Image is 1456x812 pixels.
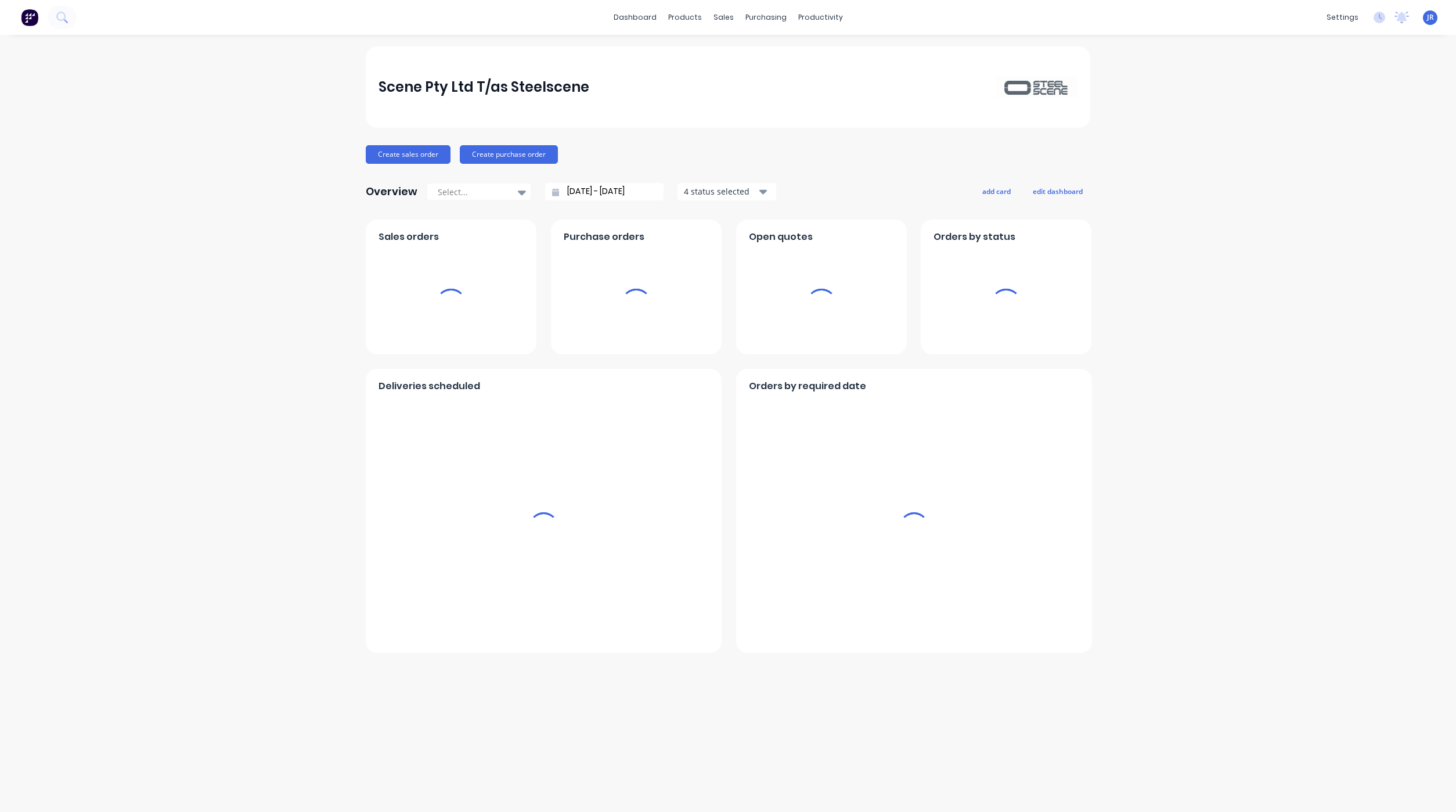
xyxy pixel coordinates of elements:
div: 4 status selected [684,185,757,197]
a: dashboard [608,9,662,26]
button: Create purchase order [460,145,558,164]
div: productivity [792,9,849,26]
div: Scene Pty Ltd T/as Steelscene [379,76,589,99]
span: Sales orders [379,230,439,244]
button: add card [975,184,1018,199]
div: purchasing [740,9,792,26]
img: Factory [21,9,38,26]
span: JR [1427,12,1434,23]
button: 4 status selected [677,183,776,200]
span: Open quotes [749,230,813,244]
div: Overview [366,180,417,203]
div: sales [708,9,740,26]
span: Deliveries scheduled [379,379,480,393]
span: Orders by status [934,230,1015,244]
img: Scene Pty Ltd T/as Steelscene [996,77,1077,97]
div: products [662,9,708,26]
button: Create sales order [366,145,451,164]
div: settings [1321,9,1364,26]
span: Purchase orders [564,230,644,244]
button: edit dashboard [1025,184,1090,199]
span: Orders by required date [749,379,866,393]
